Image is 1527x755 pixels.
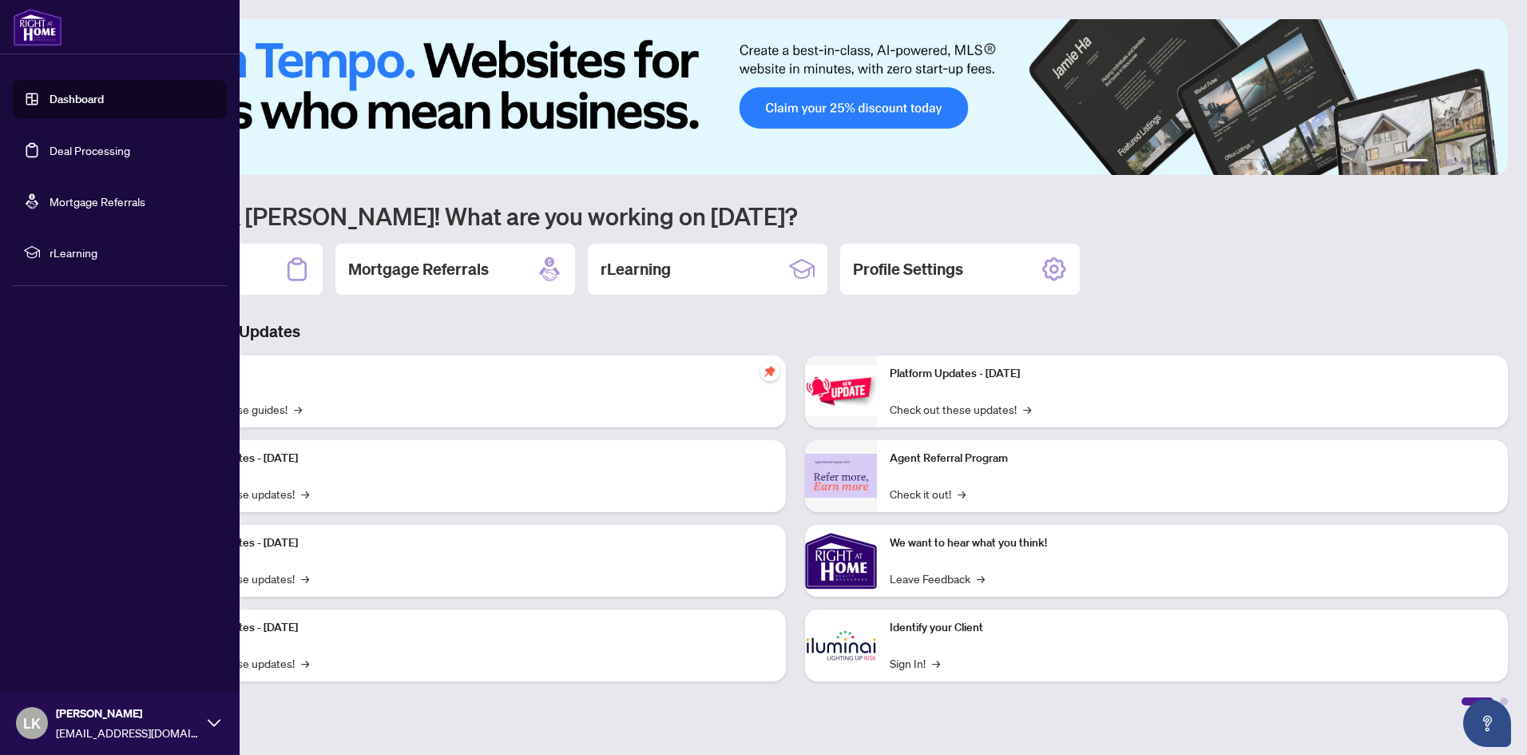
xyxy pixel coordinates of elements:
[890,534,1495,552] p: We want to hear what you think!
[13,8,62,46] img: logo
[50,143,130,157] a: Deal Processing
[23,712,41,734] span: LK
[805,366,877,416] img: Platform Updates - June 23, 2025
[890,485,966,503] a: Check it out!→
[760,362,779,381] span: pushpin
[890,570,985,587] a: Leave Feedback→
[805,525,877,597] img: We want to hear what you think!
[1402,159,1428,165] button: 1
[1023,400,1031,418] span: →
[50,92,104,106] a: Dashboard
[1447,159,1454,165] button: 3
[601,258,671,280] h2: rLearning
[168,450,773,467] p: Platform Updates - [DATE]
[1473,159,1479,165] button: 5
[83,320,1508,343] h3: Brokerage & Industry Updates
[294,400,302,418] span: →
[977,570,985,587] span: →
[348,258,489,280] h2: Mortgage Referrals
[890,400,1031,418] a: Check out these updates!→
[853,258,963,280] h2: Profile Settings
[56,705,200,722] span: [PERSON_NAME]
[50,194,145,209] a: Mortgage Referrals
[301,654,309,672] span: →
[301,570,309,587] span: →
[1460,159,1466,165] button: 4
[83,201,1508,231] h1: Welcome back [PERSON_NAME]! What are you working on [DATE]?
[890,619,1495,637] p: Identify your Client
[805,610,877,681] img: Identify your Client
[168,534,773,552] p: Platform Updates - [DATE]
[1485,159,1492,165] button: 6
[890,365,1495,383] p: Platform Updates - [DATE]
[168,619,773,637] p: Platform Updates - [DATE]
[958,485,966,503] span: →
[805,454,877,498] img: Agent Referral Program
[83,19,1508,175] img: Slide 0
[890,654,940,672] a: Sign In!→
[932,654,940,672] span: →
[56,724,200,741] span: [EMAIL_ADDRESS][DOMAIN_NAME]
[1434,159,1441,165] button: 2
[1463,699,1511,747] button: Open asap
[890,450,1495,467] p: Agent Referral Program
[50,244,216,261] span: rLearning
[168,365,773,383] p: Self-Help
[301,485,309,503] span: →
